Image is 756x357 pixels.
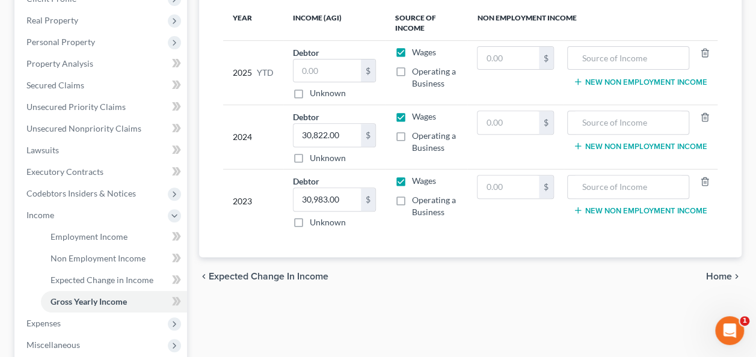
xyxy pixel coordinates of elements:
[574,111,683,134] input: Source of Income
[412,175,436,186] span: Wages
[478,175,538,198] input: 0.00
[574,175,683,198] input: Source of Income
[233,175,274,228] div: 2023
[574,47,683,70] input: Source of Income
[17,161,187,183] a: Executory Contracts
[310,216,346,228] label: Unknown
[412,130,456,153] span: Operating a Business
[361,188,375,211] div: $
[17,75,187,96] a: Secured Claims
[51,253,146,263] span: Non Employment Income
[478,47,538,70] input: 0.00
[573,141,707,151] button: New Non Employment Income
[199,272,209,281] i: chevron_left
[573,77,707,87] button: New Non Employment Income
[467,6,718,41] th: Non Employment Income
[17,139,187,161] a: Lawsuits
[293,188,361,211] input: 0.00
[293,124,361,147] input: 0.00
[26,166,103,177] span: Executory Contracts
[706,272,732,281] span: Home
[41,248,187,269] a: Non Employment Income
[26,102,126,112] span: Unsecured Priority Claims
[283,6,386,41] th: Income (AGI)
[26,210,54,220] span: Income
[233,46,274,100] div: 2025
[412,111,436,121] span: Wages
[715,316,744,345] iframe: Intercom live chat
[223,6,283,41] th: Year
[26,80,84,90] span: Secured Claims
[706,272,742,281] button: Home chevron_right
[41,269,187,291] a: Expected Change in Income
[17,118,187,139] a: Unsecured Nonpriority Claims
[209,272,328,281] span: Expected Change in Income
[17,53,187,75] a: Property Analysis
[412,47,436,57] span: Wages
[17,96,187,118] a: Unsecured Priority Claims
[539,47,553,70] div: $
[539,175,553,198] div: $
[412,66,456,88] span: Operating a Business
[740,316,749,326] span: 1
[361,59,375,82] div: $
[257,67,274,79] span: YTD
[293,59,361,82] input: 0.00
[26,318,61,328] span: Expenses
[310,152,346,164] label: Unknown
[412,195,456,217] span: Operating a Business
[293,175,319,188] label: Debtor
[26,123,141,133] span: Unsecured Nonpriority Claims
[573,206,707,215] button: New Non Employment Income
[310,87,346,99] label: Unknown
[732,272,742,281] i: chevron_right
[41,226,187,248] a: Employment Income
[26,58,93,69] span: Property Analysis
[51,296,127,307] span: Gross Yearly Income
[233,111,274,164] div: 2024
[26,37,95,47] span: Personal Property
[386,6,468,41] th: Source of Income
[361,124,375,147] div: $
[26,145,59,155] span: Lawsuits
[51,231,128,242] span: Employment Income
[26,15,78,25] span: Real Property
[41,291,187,313] a: Gross Yearly Income
[478,111,538,134] input: 0.00
[293,111,319,123] label: Debtor
[293,46,319,59] label: Debtor
[199,272,328,281] button: chevron_left Expected Change in Income
[51,275,153,285] span: Expected Change in Income
[26,188,136,198] span: Codebtors Insiders & Notices
[539,111,553,134] div: $
[26,340,80,350] span: Miscellaneous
